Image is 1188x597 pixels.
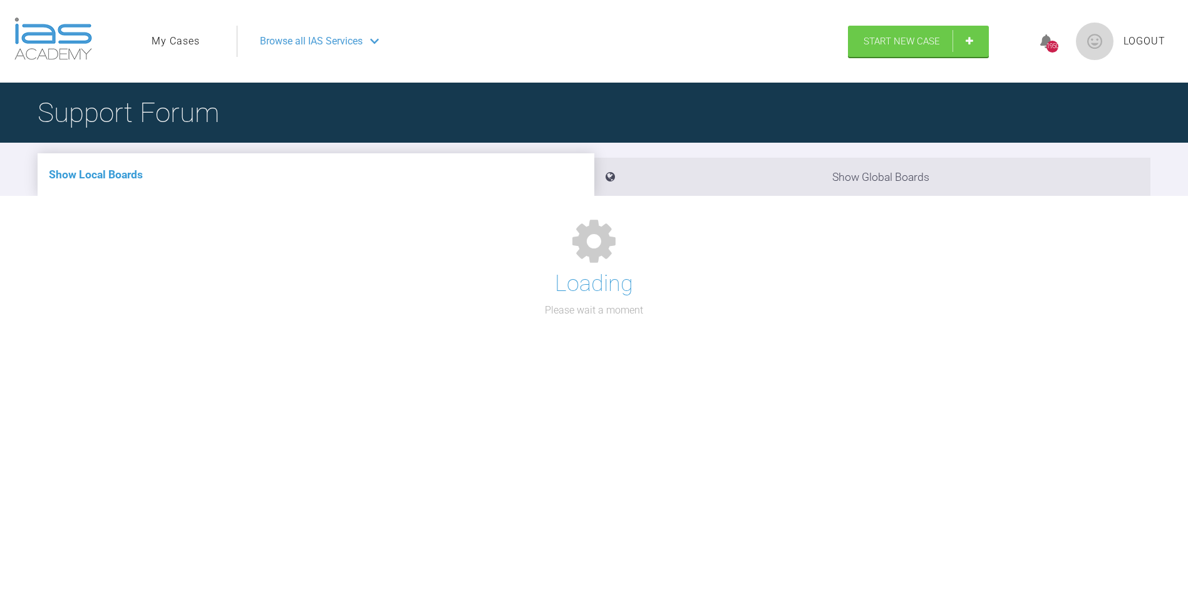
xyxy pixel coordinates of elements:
a: Logout [1123,33,1165,49]
h1: Support Forum [38,91,219,135]
span: Browse all IAS Services [260,33,363,49]
li: Show Global Boards [594,158,1151,196]
a: My Cases [152,33,200,49]
img: logo-light.3e3ef733.png [14,18,92,60]
h1: Loading [555,266,633,302]
p: Please wait a moment [545,302,643,319]
div: 1950 [1046,41,1058,53]
span: Start New Case [864,36,940,47]
img: profile.png [1076,23,1113,60]
li: Show Local Boards [38,153,594,196]
a: Start New Case [848,26,989,57]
